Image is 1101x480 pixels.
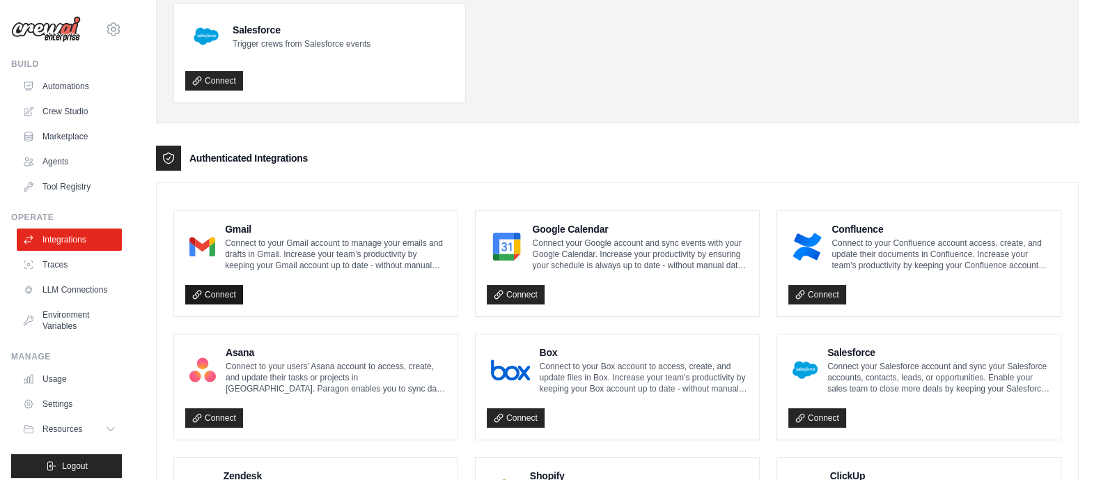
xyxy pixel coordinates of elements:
h3: Authenticated Integrations [189,151,308,165]
a: Usage [17,368,122,390]
p: Connect to your Box account to access, create, and update files in Box. Increase your team’s prod... [540,361,749,394]
img: Gmail Logo [189,233,215,261]
a: Tool Registry [17,176,122,198]
img: Confluence Logo [792,233,822,261]
a: Marketplace [17,125,122,148]
a: Connect [487,285,545,304]
img: Salesforce Logo [189,20,223,53]
div: Manage [11,351,122,362]
a: Integrations [17,229,122,251]
img: Salesforce Logo [792,356,818,384]
a: Traces [17,254,122,276]
h4: Asana [226,346,446,359]
h4: Salesforce [827,346,1049,359]
a: Connect [185,285,243,304]
a: Connect [185,71,243,91]
a: Connect [788,285,846,304]
img: Box Logo [491,356,530,384]
h4: Confluence [831,222,1049,236]
a: Settings [17,393,122,415]
span: Resources [42,424,82,435]
a: Automations [17,75,122,98]
p: Connect to your Confluence account access, create, and update their documents in Confluence. Incr... [831,238,1049,271]
a: Crew Studio [17,100,122,123]
img: Logo [11,16,81,42]
a: Environment Variables [17,304,122,337]
a: Agents [17,150,122,173]
h4: Google Calendar [532,222,748,236]
button: Resources [17,418,122,440]
button: Logout [11,454,122,478]
div: Build [11,59,122,70]
a: LLM Connections [17,279,122,301]
p: Connect to your users’ Asana account to access, create, and update their tasks or projects in [GE... [226,361,446,394]
a: Connect [788,408,846,428]
p: Connect to your Gmail account to manage your emails and drafts in Gmail. Increase your team’s pro... [225,238,446,271]
a: Connect [185,408,243,428]
p: Trigger crews from Salesforce events [233,38,370,49]
h4: Box [540,346,749,359]
p: Connect your Salesforce account and sync your Salesforce accounts, contacts, leads, or opportunit... [827,361,1049,394]
img: Google Calendar Logo [491,233,522,261]
div: Operate [11,212,122,223]
p: Connect your Google account and sync events with your Google Calendar. Increase your productivity... [532,238,748,271]
span: Logout [62,460,88,472]
h4: Gmail [225,222,446,236]
img: Asana Logo [189,356,216,384]
a: Connect [487,408,545,428]
h4: Salesforce [233,23,370,37]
